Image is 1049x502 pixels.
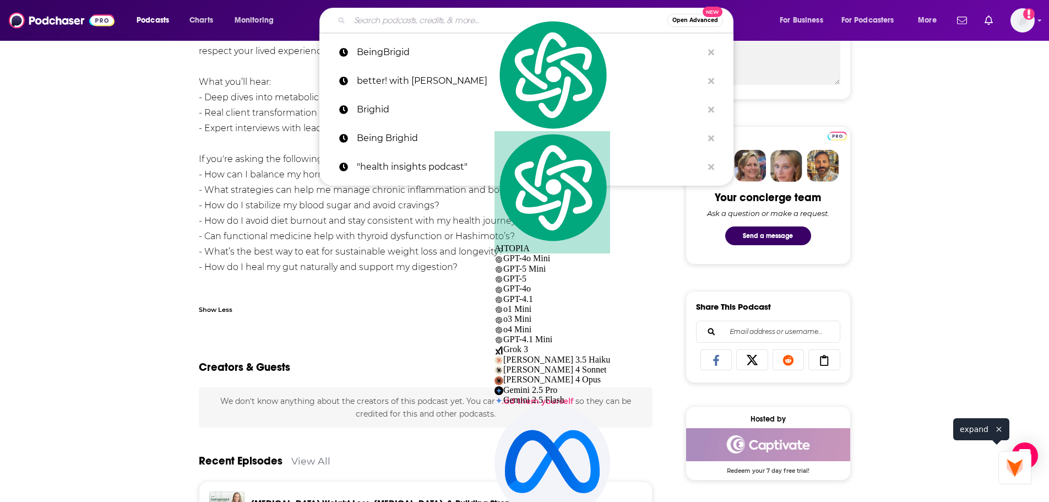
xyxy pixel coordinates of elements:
a: better! with [PERSON_NAME] [319,67,733,95]
a: Recent Episodes [199,454,282,468]
a: Show notifications dropdown [953,11,971,30]
img: logo.svg [494,18,610,131]
span: New [703,7,722,17]
svg: Add a profile image [1023,8,1035,20]
button: open menu [834,12,910,29]
div: Hosted by [686,414,850,424]
img: Podchaser Pro [828,132,847,141]
button: open menu [910,12,950,29]
div: Your concierge team [715,191,821,204]
span: Open Advanced [672,18,718,23]
a: Charts [182,12,220,29]
span: Logged in as Ashley_Beenen [1010,8,1035,33]
h2: Creators & Guests [199,360,290,374]
span: For Business [780,13,823,28]
a: Captivate Deal: Redeem your 7 day free trial! [686,428,850,473]
p: "health insights podcast" [357,153,703,181]
span: For Podcasters [841,13,894,28]
button: Send a message [725,226,811,245]
span: Charts [189,13,213,28]
span: Redeem your 7 day free trial! [686,461,850,474]
span: Monitoring [235,13,274,28]
img: Podchaser - Follow, Share and Rate Podcasts [9,10,115,31]
a: Share on Reddit [773,349,805,370]
div: Search podcasts, credits, & more... [330,8,744,33]
a: BeingBrigid [319,38,733,67]
a: Show notifications dropdown [980,11,997,30]
div: Open Intercom Messenger [1012,442,1038,469]
button: open menu [227,12,288,29]
a: Pro website [828,130,847,141]
span: Podcasts [137,13,169,28]
button: open menu [129,12,183,29]
img: User Profile [1010,8,1035,33]
img: Captivate Deal: Redeem your 7 day free trial! [686,428,850,461]
a: View All [291,455,330,467]
p: better! with stephanie [357,67,703,95]
a: Brighid [319,95,733,124]
button: Open AdvancedNew [667,14,723,27]
img: Jules Profile [770,150,802,182]
a: Share on X/Twitter [736,349,768,370]
button: Show profile menu [1010,8,1035,33]
span: We don't know anything about the creators of this podcast yet . You can so they can be credited f... [220,396,631,418]
div: Ask a question or make a request. [707,209,829,218]
p: Brighid [357,95,703,124]
h3: Share This Podcast [696,301,771,312]
img: Jon Profile [807,150,839,182]
button: open menu [772,12,837,29]
a: "health insights podcast" [319,153,733,181]
a: Copy Link [808,349,840,370]
a: Being Brighid [319,124,733,153]
img: Barbara Profile [734,150,766,182]
p: BeingBrigid [357,38,703,67]
p: Being Brighid [357,124,703,153]
div: Search followers [696,321,840,343]
span: More [918,13,937,28]
a: Share on Facebook [700,349,732,370]
input: Search podcasts, credits, & more... [350,12,667,29]
input: Email address or username... [705,321,831,342]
